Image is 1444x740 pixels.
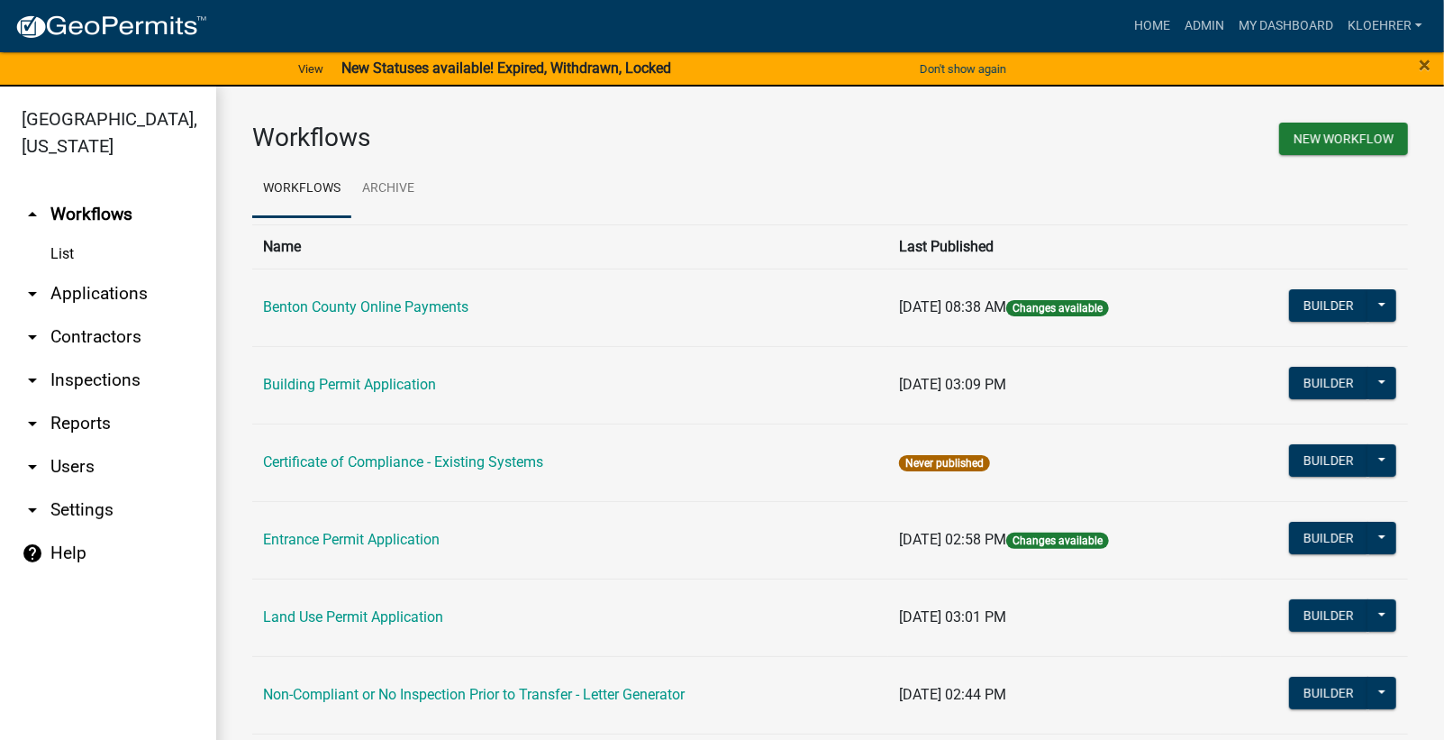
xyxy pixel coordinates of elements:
[899,455,990,471] span: Never published
[341,59,671,77] strong: New Statuses available! Expired, Withdrawn, Locked
[263,376,436,393] a: Building Permit Application
[22,204,43,225] i: arrow_drop_up
[899,376,1006,393] span: [DATE] 03:09 PM
[899,608,1006,626] span: [DATE] 03:01 PM
[263,453,543,470] a: Certificate of Compliance - Existing Systems
[22,413,43,434] i: arrow_drop_down
[1231,9,1340,43] a: My Dashboard
[1279,123,1408,155] button: New Workflow
[1289,677,1368,709] button: Builder
[1289,599,1368,632] button: Builder
[263,608,443,626] a: Land Use Permit Application
[22,499,43,521] i: arrow_drop_down
[22,283,43,305] i: arrow_drop_down
[263,686,685,703] a: Non-Compliant or No Inspection Prior to Transfer - Letter Generator
[291,54,331,84] a: View
[252,224,888,269] th: Name
[899,531,1006,548] span: [DATE] 02:58 PM
[1289,289,1368,322] button: Builder
[913,54,1013,84] button: Don't show again
[22,326,43,348] i: arrow_drop_down
[899,298,1006,315] span: [DATE] 08:38 AM
[1177,9,1231,43] a: Admin
[1419,52,1430,78] span: ×
[1289,367,1368,399] button: Builder
[1127,9,1177,43] a: Home
[1006,300,1109,316] span: Changes available
[1289,444,1368,477] button: Builder
[899,686,1006,703] span: [DATE] 02:44 PM
[252,160,351,218] a: Workflows
[1289,522,1368,554] button: Builder
[263,531,440,548] a: Entrance Permit Application
[351,160,425,218] a: Archive
[1340,9,1430,43] a: kloehrer
[1006,533,1109,549] span: Changes available
[22,370,43,391] i: arrow_drop_down
[252,123,817,153] h3: Workflows
[22,456,43,478] i: arrow_drop_down
[22,543,43,564] i: help
[888,224,1221,269] th: Last Published
[263,298,468,315] a: Benton County Online Payments
[1419,54,1430,76] button: Close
